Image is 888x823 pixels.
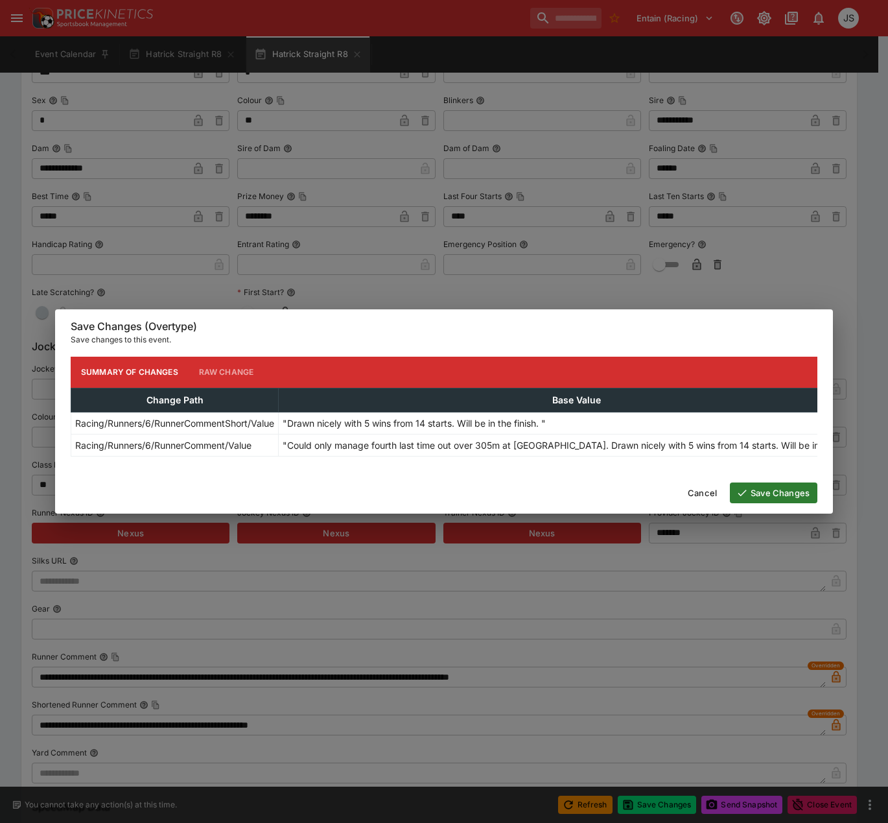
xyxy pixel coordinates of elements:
p: Save changes to this event. [71,333,817,346]
th: Base Value [279,388,874,412]
td: "Drawn nicely with 5 wins from 14 starts. Will be in the finish. " [279,412,874,434]
button: Save Changes [730,483,817,503]
p: Racing/Runners/6/RunnerComment/Value [75,438,251,452]
button: Summary of Changes [71,357,189,388]
h6: Save Changes (Overtype) [71,320,817,333]
td: "Could only manage fourth last time out over 305m at [GEOGRAPHIC_DATA]. Drawn nicely with 5 wins ... [279,434,874,456]
button: Cancel [680,483,725,503]
p: Racing/Runners/6/RunnerCommentShort/Value [75,416,274,430]
th: Change Path [71,388,279,412]
button: Raw Change [189,357,264,388]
